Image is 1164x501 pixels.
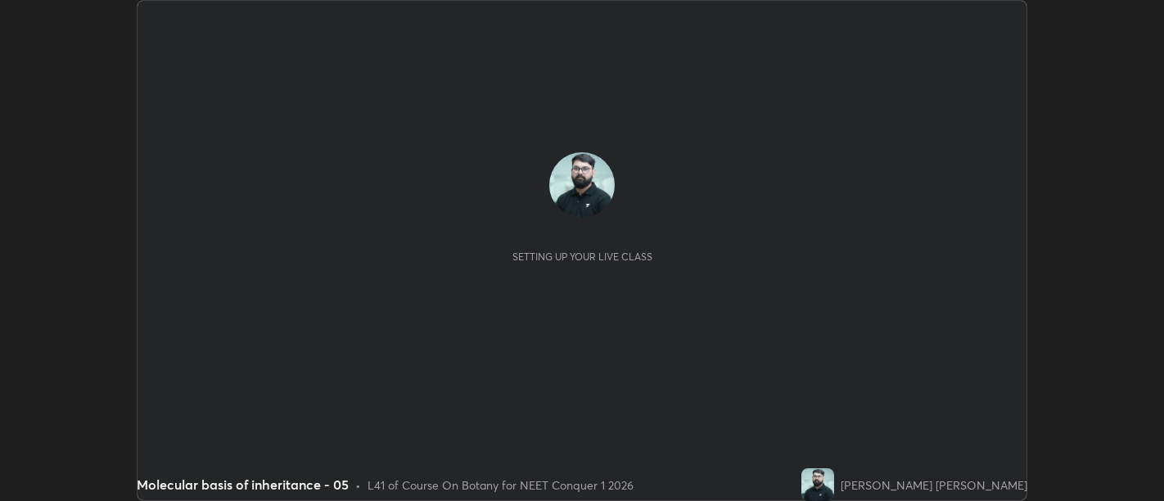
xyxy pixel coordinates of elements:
[368,476,634,494] div: L41 of Course On Botany for NEET Conquer 1 2026
[801,468,834,501] img: 962a5ef9ae1549bc87716ea8f1eb62b1.jpg
[512,250,652,263] div: Setting up your live class
[549,152,615,218] img: 962a5ef9ae1549bc87716ea8f1eb62b1.jpg
[355,476,361,494] div: •
[137,475,349,494] div: Molecular basis of inheritance - 05
[841,476,1027,494] div: [PERSON_NAME] [PERSON_NAME]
